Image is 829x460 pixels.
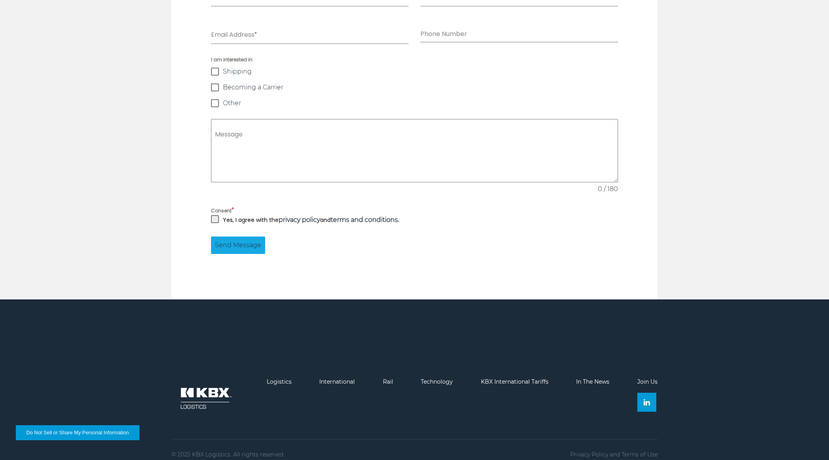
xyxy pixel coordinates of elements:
a: Join Us [637,378,658,385]
a: KBX International Tariffs [481,378,548,385]
span: Becoming a Carrier [223,83,283,91]
a: Terms of Use [622,451,658,458]
label: Shipping [211,68,618,76]
img: kbx logo [171,379,239,418]
strong: . [331,216,399,224]
a: privacy policy [279,216,320,223]
a: Technology [421,378,453,385]
a: International [319,378,355,385]
span: Send Message [215,240,261,250]
button: Do Not Sell or Share My Personal Information [16,425,139,440]
a: terms and conditions [331,216,398,223]
a: Rail [383,378,393,385]
span: and [610,451,620,458]
label: Becoming a Carrier [211,83,618,91]
iframe: Chat Widget [789,422,829,460]
p: © 2025 KBX Logistics. All rights reserved. [171,451,284,458]
button: Send Message [211,237,265,254]
span: Shipping [223,68,252,76]
p: Yes, I agree with the and [223,215,399,225]
span: 0 / 180 [598,184,618,194]
a: Logistics [267,378,292,385]
a: In The News [576,378,609,385]
span: I am interested in [211,56,618,64]
span: Other [223,99,241,107]
label: Other [211,99,618,107]
label: Consent [211,206,618,215]
a: Privacy Policy [570,451,608,458]
img: Linkedin [644,399,650,405]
